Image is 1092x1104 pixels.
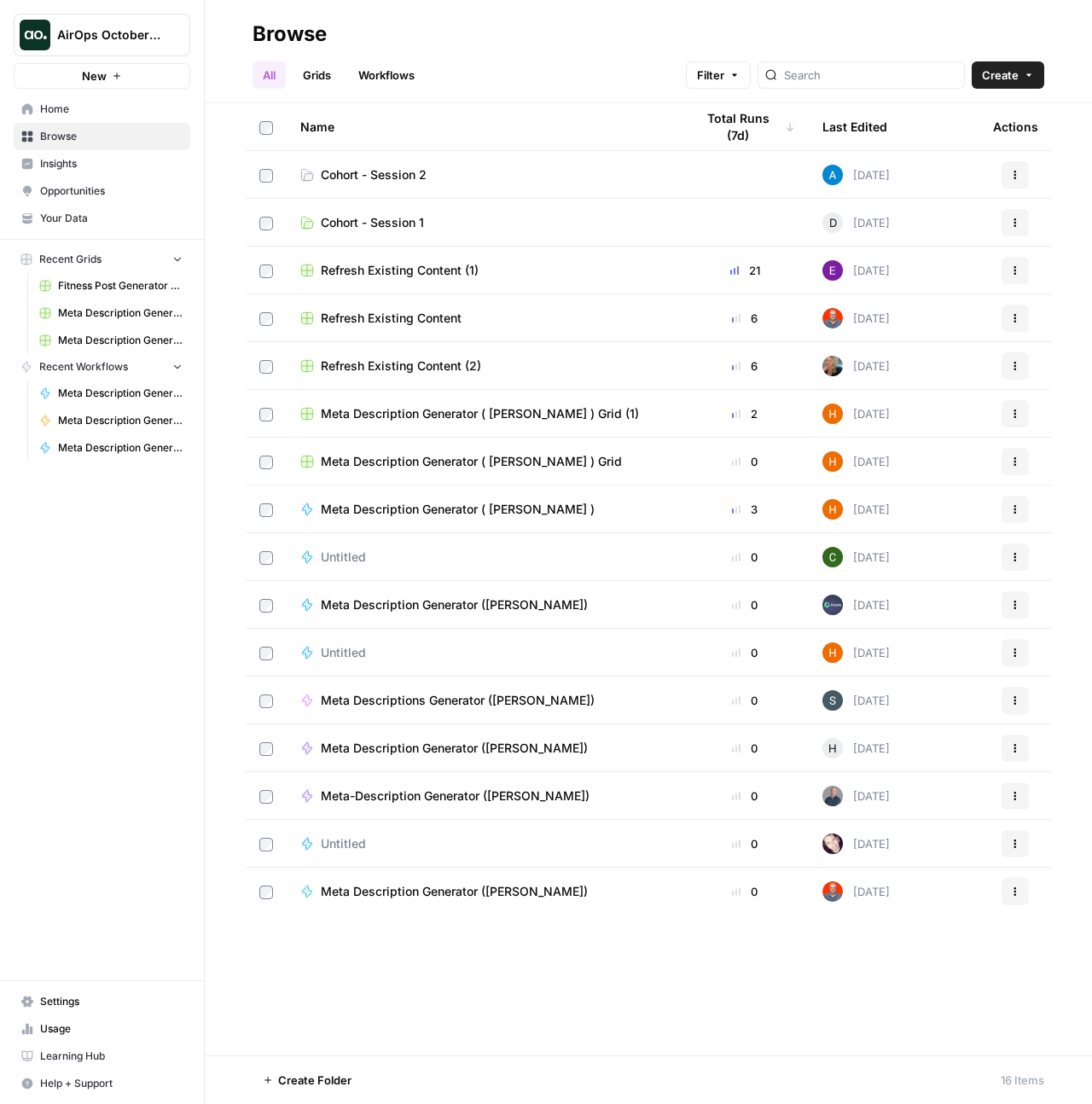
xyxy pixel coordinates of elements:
[300,692,667,709] a: Meta Descriptions Generator ([PERSON_NAME])
[300,549,667,566] a: Untitled
[822,547,843,567] img: 14qrvic887bnlg6dzgoj39zarp80
[32,327,190,354] a: Meta Description Generator ( [PERSON_NAME] ) Grid
[14,988,190,1015] a: Settings
[40,156,183,171] span: Insights
[253,61,286,89] a: All
[300,166,667,183] a: Cohort - Session 2
[14,1070,190,1097] button: Help + Support
[14,96,190,123] a: Home
[694,357,795,375] div: 6
[14,177,190,205] a: Opportunities
[822,404,843,424] img: 800yb5g0cvdr0f9czziwsqt6j8wa
[40,1021,183,1037] span: Usage
[82,67,107,84] span: New
[694,835,795,852] div: 0
[694,405,795,422] div: 2
[694,103,795,150] div: Total Runs (7d)
[321,405,639,422] span: Meta Description Generator ( [PERSON_NAME] ) Grid (1)
[694,740,795,757] div: 0
[694,883,795,900] div: 0
[14,14,190,56] button: Workspace: AirOps October Cohort
[321,644,366,661] span: Untitled
[300,501,667,518] a: Meta Description Generator ( [PERSON_NAME] )
[40,994,183,1009] span: Settings
[58,386,183,401] span: Meta Description Generator
[321,453,622,470] span: Meta Description Generator ( [PERSON_NAME] ) Grid
[300,214,667,231] a: Cohort - Session 1
[300,453,667,470] a: Meta Description Generator ( [PERSON_NAME] ) Grid
[321,740,588,757] span: Meta Description Generator ([PERSON_NAME])
[20,20,50,50] img: AirOps October Cohort Logo
[822,451,890,472] div: [DATE]
[822,738,890,758] div: [DATE]
[694,644,795,661] div: 0
[822,690,843,711] img: zjdftevh0hve695cz300xc39jhg1
[822,356,890,376] div: [DATE]
[694,310,795,327] div: 6
[686,61,751,89] button: Filter
[694,596,795,613] div: 0
[321,501,595,518] span: Meta Description Generator ( [PERSON_NAME] )
[982,67,1019,84] span: Create
[32,272,190,299] a: Fitness Post Generator ([PERSON_NAME])
[300,405,667,422] a: Meta Description Generator ( [PERSON_NAME] ) Grid (1)
[14,1015,190,1043] a: Usage
[14,1043,190,1070] a: Learning Hub
[58,278,183,293] span: Fitness Post Generator ([PERSON_NAME])
[822,595,843,615] img: d6lh0kjkb6wu0q08wyec5sbf2p69
[32,299,190,327] a: Meta Description Generator ( [PERSON_NAME] ) Grid (1)
[321,262,479,279] span: Refresh Existing Content (1)
[822,595,890,615] div: [DATE]
[829,214,837,231] span: D
[14,354,190,380] button: Recent Workflows
[58,413,183,428] span: Meta Description Generator ([PERSON_NAME])
[300,883,667,900] a: Meta Description Generator ([PERSON_NAME])
[822,642,843,663] img: 800yb5g0cvdr0f9czziwsqt6j8wa
[822,642,890,663] div: [DATE]
[321,787,590,805] span: Meta-Description Generator ([PERSON_NAME])
[321,883,588,900] span: Meta Description Generator ([PERSON_NAME])
[40,1049,183,1064] span: Learning Hub
[293,61,341,89] a: Grids
[321,214,424,231] span: Cohort - Session 1
[822,786,843,806] img: aqr8ioqvmoz5vtqro2fowb7msww5
[300,262,667,279] a: Refresh Existing Content (1)
[253,1066,362,1094] button: Create Folder
[14,123,190,150] a: Browse
[40,1076,183,1091] span: Help + Support
[300,787,667,805] a: Meta-Description Generator ([PERSON_NAME])
[39,252,102,267] span: Recent Grids
[58,440,183,456] span: Meta Description Generator ( [PERSON_NAME] )
[822,356,843,376] img: tjn32p4u78pbbywl4zrwndrkv3qo
[300,644,667,661] a: Untitled
[822,786,890,806] div: [DATE]
[822,499,890,520] div: [DATE]
[348,61,425,89] a: Workflows
[32,434,190,462] a: Meta Description Generator ( [PERSON_NAME] )
[40,102,183,117] span: Home
[822,834,843,854] img: y359hyqph6c239mknit6jk2k87l6
[40,183,183,199] span: Opportunities
[822,308,890,328] div: [DATE]
[14,150,190,177] a: Insights
[784,67,957,84] input: Search
[694,692,795,709] div: 0
[694,787,795,805] div: 0
[822,404,890,424] div: [DATE]
[40,211,183,226] span: Your Data
[321,692,595,709] span: Meta Descriptions Generator ([PERSON_NAME])
[822,103,887,150] div: Last Edited
[32,380,190,407] a: Meta Description Generator
[822,165,890,185] div: [DATE]
[993,103,1038,150] div: Actions
[822,308,843,328] img: 698zlg3kfdwlkwrbrsgpwna4smrc
[822,690,890,711] div: [DATE]
[694,453,795,470] div: 0
[253,20,327,48] div: Browse
[32,407,190,434] a: Meta Description Generator ([PERSON_NAME])
[822,260,890,281] div: [DATE]
[321,357,481,375] span: Refresh Existing Content (2)
[57,26,160,44] span: AirOps October Cohort
[300,596,667,613] a: Meta Description Generator ([PERSON_NAME])
[822,881,890,902] div: [DATE]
